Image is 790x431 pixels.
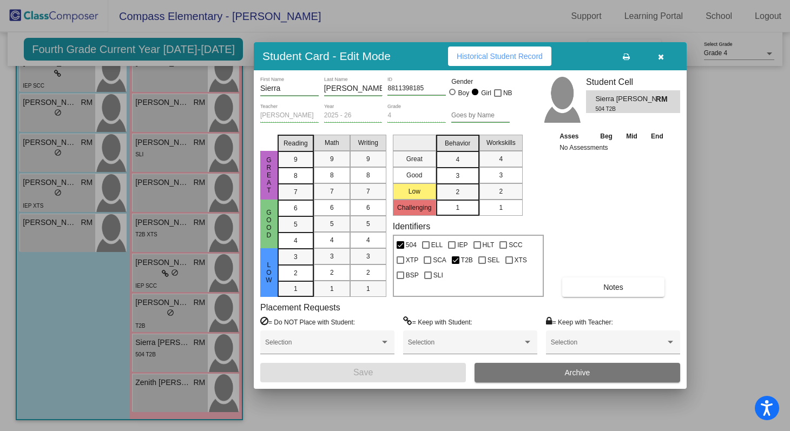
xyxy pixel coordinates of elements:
[294,284,298,294] span: 1
[366,170,370,180] span: 8
[260,363,466,382] button: Save
[260,112,319,120] input: teacher
[656,94,671,105] span: RM
[406,254,418,267] span: XTP
[358,138,378,148] span: Writing
[457,52,543,61] span: Historical Student Record
[433,269,443,282] span: SLI
[451,112,510,120] input: goes by name
[366,219,370,229] span: 5
[260,302,340,313] label: Placement Requests
[330,203,334,213] span: 6
[593,130,619,142] th: Beg
[366,284,370,294] span: 1
[324,112,383,120] input: year
[515,254,527,267] span: XTS
[475,363,680,382] button: Archive
[456,171,459,181] span: 3
[294,187,298,197] span: 7
[264,209,274,239] span: Good
[366,251,370,261] span: 3
[294,268,298,278] span: 2
[562,277,664,297] button: Notes
[445,138,470,148] span: Behavior
[406,238,417,251] span: 504
[603,283,623,291] span: Notes
[503,87,512,100] span: NB
[330,154,334,164] span: 9
[366,187,370,196] span: 7
[644,130,670,142] th: End
[557,130,593,142] th: Asses
[499,187,503,196] span: 2
[448,47,551,66] button: Historical Student Record
[294,155,298,164] span: 9
[387,112,446,120] input: grade
[264,156,274,194] span: Great
[456,203,459,213] span: 1
[325,138,339,148] span: Math
[294,236,298,246] span: 4
[294,171,298,181] span: 8
[509,238,522,251] span: SCC
[330,187,334,196] span: 7
[330,251,334,261] span: 3
[353,368,373,377] span: Save
[330,170,334,180] span: 8
[620,130,644,142] th: Mid
[294,220,298,229] span: 5
[461,254,473,267] span: T2B
[595,94,655,105] span: Sierra [PERSON_NAME]
[499,170,503,180] span: 3
[294,203,298,213] span: 6
[499,154,503,164] span: 4
[488,254,500,267] span: SEL
[366,268,370,277] span: 2
[557,142,670,153] td: No Assessments
[330,268,334,277] span: 2
[406,269,419,282] span: BSP
[262,49,391,63] h3: Student Card - Edit Mode
[330,235,334,245] span: 4
[387,85,446,92] input: Enter ID
[546,316,613,327] label: = Keep with Teacher:
[366,235,370,245] span: 4
[264,261,274,284] span: Low
[330,284,334,294] span: 1
[486,138,516,148] span: Workskills
[456,155,459,164] span: 4
[595,105,648,113] span: 504 T2B
[284,138,308,148] span: Reading
[403,316,472,327] label: = Keep with Student:
[483,238,495,251] span: HLT
[456,187,459,197] span: 2
[458,88,470,98] div: Boy
[565,368,590,377] span: Archive
[366,154,370,164] span: 9
[366,203,370,213] span: 6
[451,77,510,87] mat-label: Gender
[294,252,298,262] span: 3
[586,77,680,87] h3: Student Cell
[260,316,355,327] label: = Do NOT Place with Student:
[480,88,491,98] div: Girl
[330,219,334,229] span: 5
[433,254,446,267] span: SCA
[499,203,503,213] span: 1
[457,238,468,251] span: IEP
[431,238,443,251] span: ELL
[393,221,430,231] label: Identifiers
